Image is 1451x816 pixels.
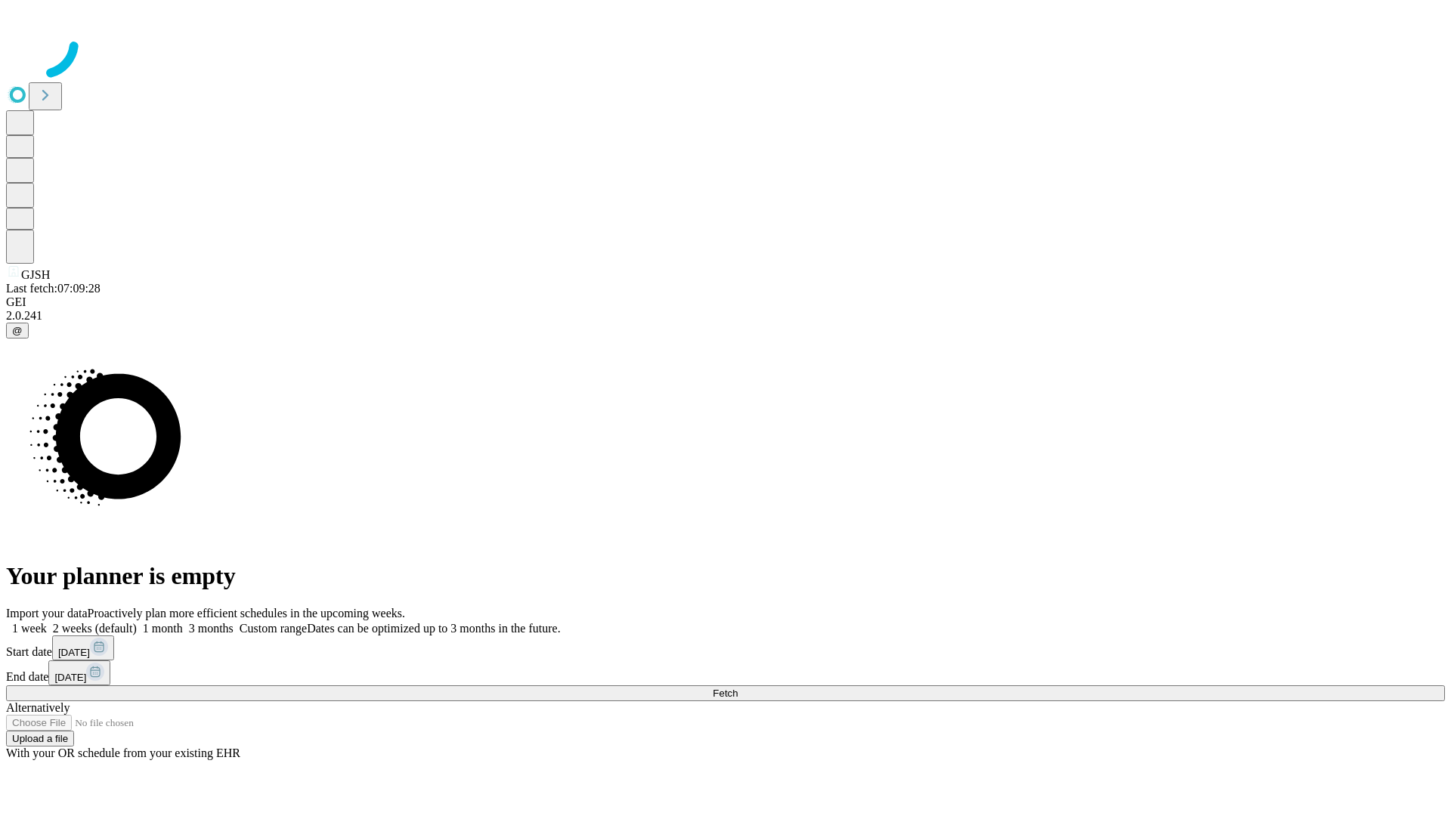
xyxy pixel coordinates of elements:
[189,622,234,635] span: 3 months
[54,672,86,683] span: [DATE]
[6,295,1445,309] div: GEI
[6,282,101,295] span: Last fetch: 07:09:28
[6,660,1445,685] div: End date
[12,622,47,635] span: 1 week
[143,622,183,635] span: 1 month
[6,635,1445,660] div: Start date
[240,622,307,635] span: Custom range
[88,607,405,620] span: Proactively plan more efficient schedules in the upcoming weeks.
[53,622,137,635] span: 2 weeks (default)
[6,731,74,746] button: Upload a file
[6,323,29,338] button: @
[6,607,88,620] span: Import your data
[58,647,90,658] span: [DATE]
[713,688,738,699] span: Fetch
[21,268,50,281] span: GJSH
[6,309,1445,323] div: 2.0.241
[12,325,23,336] span: @
[6,746,240,759] span: With your OR schedule from your existing EHR
[48,660,110,685] button: [DATE]
[6,701,70,714] span: Alternatively
[6,562,1445,590] h1: Your planner is empty
[6,685,1445,701] button: Fetch
[307,622,560,635] span: Dates can be optimized up to 3 months in the future.
[52,635,114,660] button: [DATE]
